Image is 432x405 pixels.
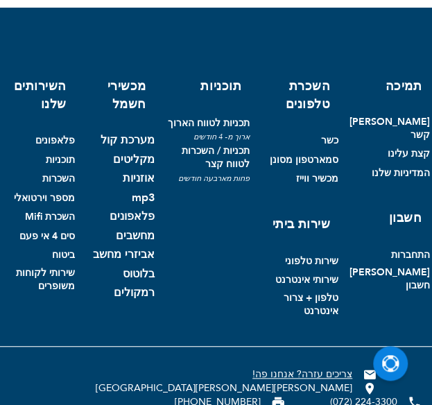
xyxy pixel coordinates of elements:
a: רמקולים [114,286,155,300]
a: שירותי לקוחות משופרים [2,266,75,293]
a: בלוטוס [123,268,155,281]
a: אביזרי מחשב [93,248,155,261]
a: mp3 [132,191,155,205]
h6: תוכניות [174,78,241,96]
a: שירות טלפוני [285,255,338,268]
a: [PERSON_NAME] קשר [349,115,430,141]
a: מספר וירטואלי [14,191,75,205]
a: שירותי אינטרנט [275,273,338,286]
a: המדיניות שלנו [372,166,430,180]
a: פלאפונים [110,210,155,223]
h6: השירותים שלנו [10,78,67,113]
span: פחות מארבעה חודשים [166,173,250,184]
a: [PERSON_NAME] חשבון [349,266,430,292]
span: ארוך מ- 4 חודשים [166,132,250,142]
a: תוכניות [46,153,75,166]
a: מערכת קול [101,134,155,147]
a: תכניות / השכרות לטווח קצר [166,144,250,171]
a: מכשיר ווייז [296,172,338,185]
a: התחברות [391,248,430,261]
a: פלאפונים [35,134,75,147]
h6: מכשירי חשמל [94,78,146,113]
a: מחשבים [116,230,155,243]
h6: שירות ביתי [269,216,330,234]
a: מקליטים [113,153,155,166]
a: סים 4 אי פעם [19,230,75,243]
a: קצת עלינו [388,147,430,160]
h6: השכרת טלפונים [269,78,330,113]
a: כשר [321,134,338,147]
a: תכניות לטווח הארוך [168,117,250,130]
a: אוזניות [123,172,155,185]
a: השכרת Mifi [25,210,75,223]
h6: תמיכה [358,78,422,96]
a: טלפון + צרור אינטרנט [261,291,338,318]
li: [GEOGRAPHIC_DATA][PERSON_NAME][PERSON_NAME] [96,381,377,395]
a: סמארטפון מסונן [270,153,338,166]
h6: חשבון [358,209,422,227]
a: ביטוח [52,248,75,261]
a: השכרות [42,172,75,185]
a: !צריכים עזרה? אנחנו פה [252,368,352,381]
